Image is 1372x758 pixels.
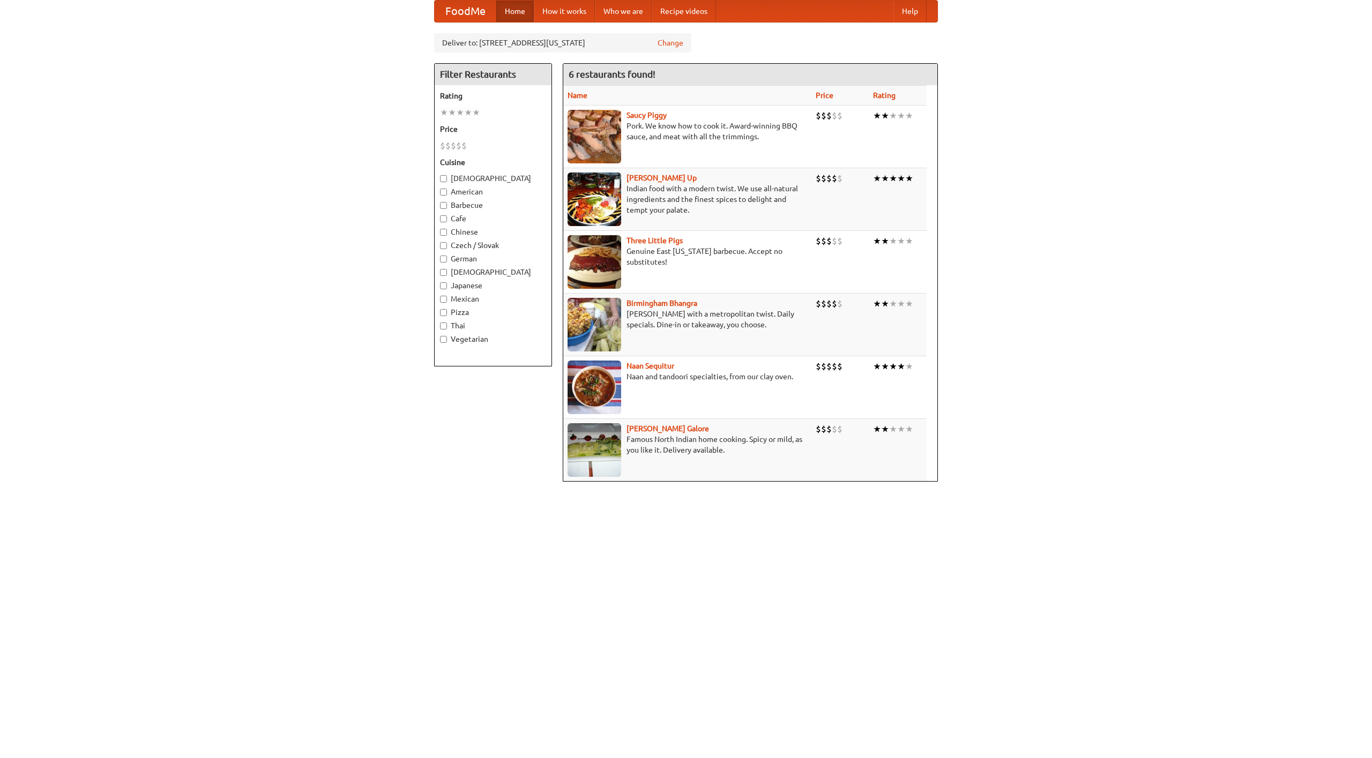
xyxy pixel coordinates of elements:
[652,1,716,22] a: Recipe videos
[627,174,697,182] a: [PERSON_NAME] Up
[905,423,913,435] li: ★
[568,309,807,330] p: [PERSON_NAME] with a metropolitan twist. Daily specials. Dine-in or takeaway, you choose.
[461,140,467,152] li: $
[440,253,546,264] label: German
[881,110,889,122] li: ★
[440,267,546,277] label: [DEMOGRAPHIC_DATA]
[905,235,913,247] li: ★
[440,294,546,304] label: Mexican
[826,235,832,247] li: $
[821,298,826,310] li: $
[595,1,652,22] a: Who we are
[832,361,837,372] li: $
[889,110,897,122] li: ★
[897,298,905,310] li: ★
[569,69,655,79] ng-pluralize: 6 restaurants found!
[832,423,837,435] li: $
[627,424,709,433] a: [PERSON_NAME] Galore
[837,423,842,435] li: $
[816,423,821,435] li: $
[826,423,832,435] li: $
[837,172,842,184] li: $
[435,64,551,85] h4: Filter Restaurants
[889,361,897,372] li: ★
[440,229,447,236] input: Chinese
[881,298,889,310] li: ★
[873,110,881,122] li: ★
[837,110,842,122] li: $
[837,361,842,372] li: $
[897,172,905,184] li: ★
[897,361,905,372] li: ★
[568,235,621,289] img: littlepigs.jpg
[816,298,821,310] li: $
[881,235,889,247] li: ★
[440,107,448,118] li: ★
[568,371,807,382] p: Naan and tandoori specialties, from our clay oven.
[440,280,546,291] label: Japanese
[658,37,683,48] a: Change
[905,110,913,122] li: ★
[816,91,833,100] a: Price
[821,423,826,435] li: $
[826,172,832,184] li: $
[464,107,472,118] li: ★
[881,361,889,372] li: ★
[889,235,897,247] li: ★
[889,172,897,184] li: ★
[440,296,447,303] input: Mexican
[440,157,546,168] h5: Cuisine
[873,172,881,184] li: ★
[821,110,826,122] li: $
[568,246,807,267] p: Genuine East [US_STATE] barbecue. Accept no substitutes!
[873,235,881,247] li: ★
[873,423,881,435] li: ★
[496,1,534,22] a: Home
[568,423,621,477] img: currygalore.jpg
[456,107,464,118] li: ★
[440,307,546,318] label: Pizza
[445,140,451,152] li: $
[568,110,621,163] img: saucy.jpg
[627,236,683,245] a: Three Little Pigs
[627,111,667,119] b: Saucy Piggy
[440,91,546,101] h5: Rating
[456,140,461,152] li: $
[821,361,826,372] li: $
[440,124,546,134] h5: Price
[881,423,889,435] li: ★
[897,423,905,435] li: ★
[534,1,595,22] a: How it works
[568,361,621,414] img: naansequitur.jpg
[832,235,837,247] li: $
[905,172,913,184] li: ★
[627,299,697,307] b: Birmingham Bhangra
[440,309,447,316] input: Pizza
[568,91,587,100] a: Name
[440,200,546,211] label: Barbecue
[821,172,826,184] li: $
[440,175,447,182] input: [DEMOGRAPHIC_DATA]
[440,227,546,237] label: Chinese
[837,235,842,247] li: $
[440,322,447,329] input: Thai
[826,298,832,310] li: $
[873,91,896,100] a: Rating
[568,298,621,351] img: bhangra.jpg
[873,298,881,310] li: ★
[826,110,832,122] li: $
[435,1,496,22] a: FoodMe
[434,33,691,52] div: Deliver to: [STREET_ADDRESS][US_STATE]
[440,336,447,343] input: Vegetarian
[627,362,674,370] a: Naan Sequitur
[440,256,447,262] input: German
[837,298,842,310] li: $
[832,172,837,184] li: $
[440,189,447,196] input: American
[568,121,807,142] p: Pork. We know how to cook it. Award-winning BBQ sauce, and meat with all the trimmings.
[905,361,913,372] li: ★
[816,235,821,247] li: $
